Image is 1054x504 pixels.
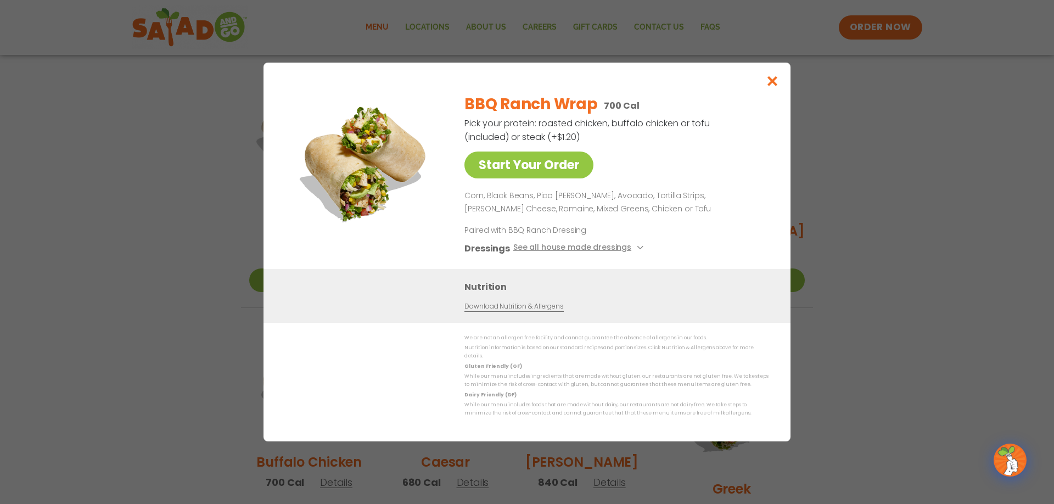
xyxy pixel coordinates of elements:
h3: Nutrition [464,280,774,294]
strong: Dairy Friendly (DF) [464,391,516,398]
img: wpChatIcon [995,445,1025,475]
p: Paired with BBQ Ranch Dressing [464,225,668,236]
h3: Dressings [464,242,510,255]
p: Corn, Black Beans, Pico [PERSON_NAME], Avocado, Tortilla Strips, [PERSON_NAME] Cheese, Romaine, M... [464,189,764,216]
a: Start Your Order [464,152,593,178]
strong: Gluten Friendly (GF) [464,363,522,369]
h2: BBQ Ranch Wrap [464,93,597,116]
img: Featured product photo for BBQ Ranch Wrap [288,85,442,238]
p: While our menu includes ingredients that are made without gluten, our restaurants are not gluten ... [464,372,769,389]
a: Download Nutrition & Allergens [464,301,563,312]
p: We are not an allergen free facility and cannot guarantee the absence of allergens in our foods. [464,334,769,342]
p: 700 Cal [604,99,639,113]
button: See all house made dressings [513,242,647,255]
p: Nutrition information is based on our standard recipes and portion sizes. Click Nutrition & Aller... [464,344,769,361]
p: While our menu includes foods that are made without dairy, our restaurants are not dairy free. We... [464,401,769,418]
p: Pick your protein: roasted chicken, buffalo chicken or tofu (included) or steak (+$1.20) [464,116,711,144]
button: Close modal [755,63,790,99]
